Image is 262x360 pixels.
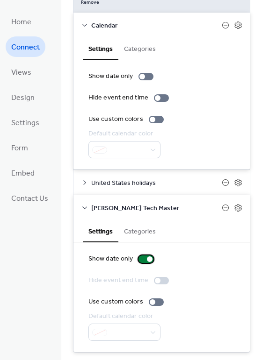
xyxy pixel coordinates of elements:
[83,37,118,60] button: Settings
[11,141,28,156] span: Form
[88,297,143,307] div: Use custom colors
[6,162,40,183] a: Embed
[11,15,31,30] span: Home
[88,71,133,81] div: Show date only
[83,220,118,242] button: Settings
[6,11,37,32] a: Home
[11,116,39,131] span: Settings
[6,188,54,208] a: Contact Us
[88,311,159,321] div: Default calendar color
[11,166,35,181] span: Embed
[91,21,222,31] span: Calendar
[91,204,222,213] span: [PERSON_NAME] Tech Master
[11,191,48,206] span: Contact Us
[118,37,161,59] button: Categories
[88,114,143,124] div: Use custom colors
[6,62,37,82] a: Views
[11,65,31,80] span: Views
[88,93,148,103] div: Hide event end time
[6,87,40,107] a: Design
[88,129,159,139] div: Default calendar color
[6,137,34,158] a: Form
[88,275,148,285] div: Hide event end time
[91,178,222,188] span: United States holidays
[11,40,40,55] span: Connect
[11,91,35,106] span: Design
[6,36,45,57] a: Connect
[88,254,133,264] div: Show date only
[6,112,45,133] a: Settings
[118,220,161,241] button: Categories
